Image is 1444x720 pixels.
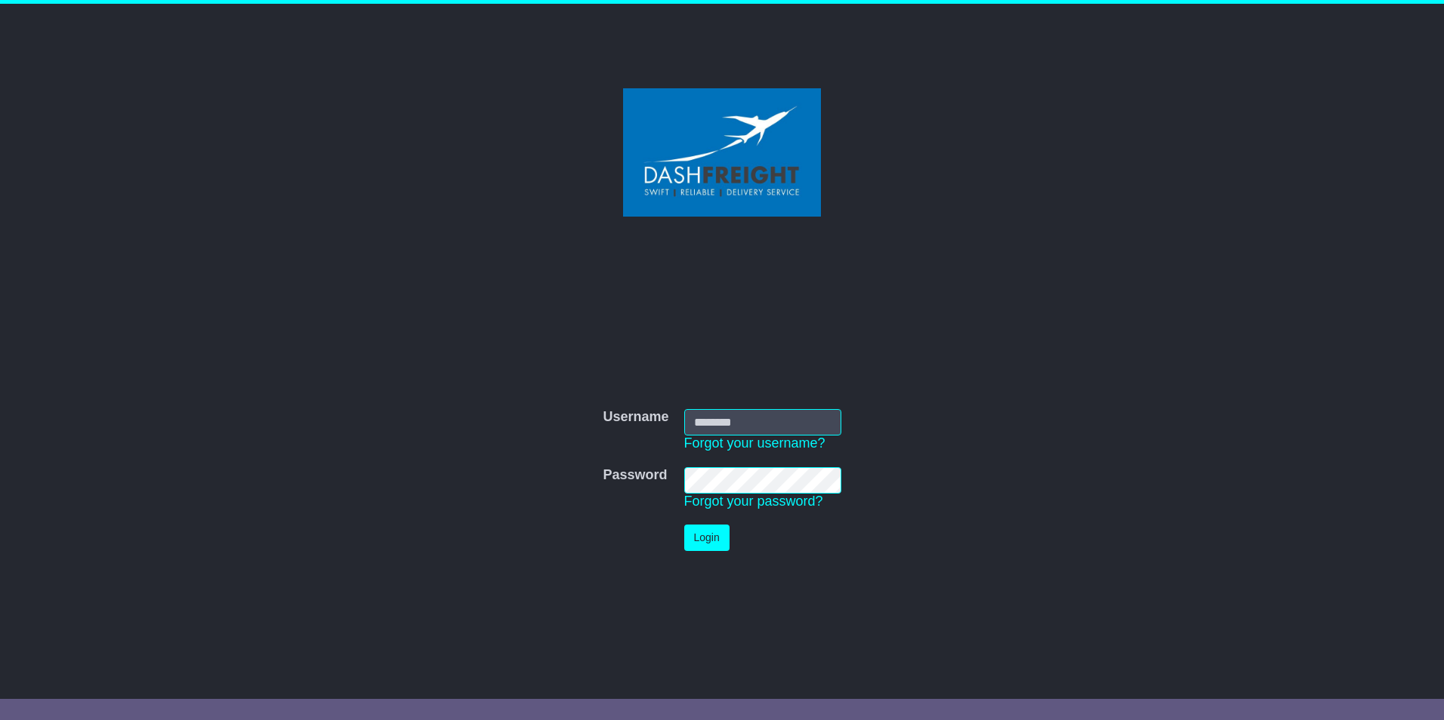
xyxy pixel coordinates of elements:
a: Forgot your username? [684,435,825,451]
a: Forgot your password? [684,494,823,509]
label: Password [603,467,667,484]
label: Username [603,409,668,426]
button: Login [684,525,730,551]
img: Dash Freight [623,88,821,217]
